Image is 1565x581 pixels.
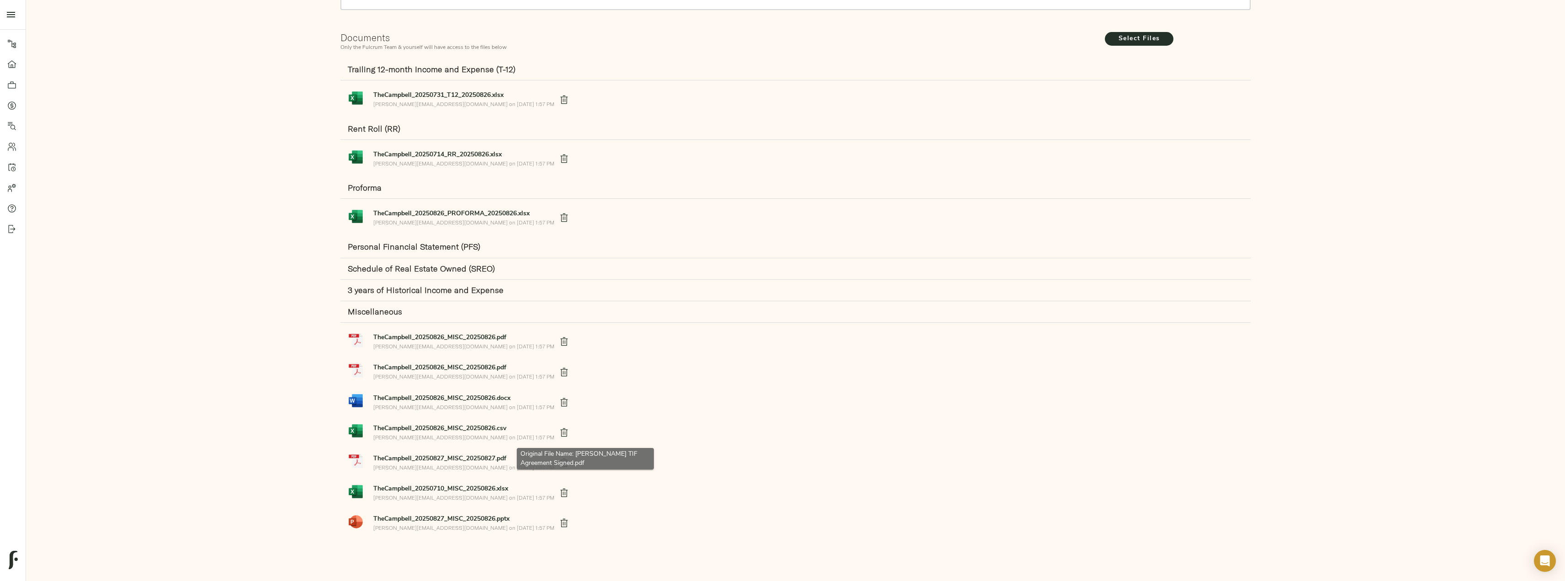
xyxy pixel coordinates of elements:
div: Personal Financial Statement (PFS) [340,236,1251,258]
a: TheCampbell_20250826_MISC_20250826.pdf[PERSON_NAME][EMAIL_ADDRESS][DOMAIN_NAME] on [DATE] 1:57 PM [340,326,576,357]
strong: Original File Name: R181694100 - Oklahoma County Assessor Real Account Detail.pdf [373,334,506,341]
div: Open Intercom Messenger [1534,550,1556,572]
strong: Proforma [348,182,382,193]
p: [PERSON_NAME][EMAIL_ADDRESS][DOMAIN_NAME] on [DATE] 1:57 PM [373,403,554,411]
a: TheCampbell_20250827_MISC_20250827.pdf[PERSON_NAME][EMAIL_ADDRESS][DOMAIN_NAME] on [DATE] 1:57 PM [340,448,576,478]
button: delete [554,452,574,473]
a: TheCampbell_20250826_MISC_20250826.pdf[PERSON_NAME][EMAIL_ADDRESS][DOMAIN_NAME] on [DATE] 1:57 PM [340,357,576,387]
button: delete [554,392,574,412]
button: delete [554,331,574,352]
a: TheCampbell_20250714_RR_20250826.xlsx[PERSON_NAME][EMAIL_ADDRESS][DOMAIN_NAME] on [DATE] 1:57 PM [340,144,576,174]
button: delete [554,208,574,228]
h2: Documents [340,32,1098,43]
strong: Schedule of Real Estate Owned (SREO) [348,263,495,274]
span: Select Files [1105,32,1173,46]
div: 3 years of Historical Income and Expense [340,280,1251,301]
div: Proforma [340,177,1251,199]
p: [PERSON_NAME][EMAIL_ADDRESS][DOMAIN_NAME] on [DATE] 1:57 PM [373,342,554,350]
p: [PERSON_NAME][EMAIL_ADDRESS][DOMAIN_NAME] on [DATE] 1:57 PM [373,494,554,501]
div: Trailing 12-month Income and Expense (T-12) [340,59,1251,80]
div: Schedule of Real Estate Owned (SREO) [340,258,1251,280]
strong: Rent Roll (RR) [348,123,400,134]
strong: Original File Name: Pricing Update Letter.docx [373,395,510,402]
a: TheCampbell_20250826_MISC_20250826.csv[PERSON_NAME][EMAIL_ADDRESS][DOMAIN_NAME] on [DATE] 1:57 PM [340,417,576,448]
button: delete [554,513,574,533]
span: Select Files [1114,33,1164,45]
a: TheCampbell_20250710_MISC_20250826.xlsx[PERSON_NAME][EMAIL_ADDRESS][DOMAIN_NAME] on [DATE] 1:57 PM [340,478,576,508]
strong: Original File Name: Campbell T12 July 2025.xlsx [373,92,504,99]
a: TheCampbell_20250827_MISC_20250826.pptx[PERSON_NAME][EMAIL_ADDRESS][DOMAIN_NAME] on [DATE] 1:57 PM [340,508,576,538]
div: Miscellaneous [340,301,1251,323]
button: delete [554,483,574,503]
a: TheCampbell_20250826_MISC_20250826.docx[PERSON_NAME][EMAIL_ADDRESS][DOMAIN_NAME] on [DATE] 1:57 PM [340,387,576,417]
p: [PERSON_NAME][EMAIL_ADDRESS][DOMAIN_NAME] on [DATE] 1:57 PM [373,373,554,380]
strong: Personal Financial Statement (PFS) [348,241,480,252]
a: TheCampbell_20250731_T12_20250826.xlsx[PERSON_NAME][EMAIL_ADDRESS][DOMAIN_NAME] on [DATE] 1:57 PM [340,84,576,114]
img: logo [9,551,18,569]
strong: Trailing 12-month Income and Expense (T-12) [348,64,515,75]
strong: TheCampbell_20250714_RR_20250826.xlsx [373,151,502,158]
strong: Original File Name: The Campbell Stabilized 5-yr Proforma.xlsx [373,210,530,217]
div: Rent Roll (RR) [340,118,1251,140]
p: Only the Fulcrum Team & yourself will have access to the files below [340,43,1098,52]
button: delete [554,148,574,169]
strong: Original File Name: 2025 - Finance Request - The Campbell.pptx [373,516,509,522]
strong: TheCampbell_20250710_MISC_20250826.xlsx [373,485,508,492]
p: [PERSON_NAME][EMAIL_ADDRESS][DOMAIN_NAME] on [DATE] 1:57 PM [373,464,554,471]
p: [PERSON_NAME][EMAIL_ADDRESS][DOMAIN_NAME] on [DATE] 1:57 PM [373,160,554,167]
button: delete [554,89,574,110]
p: [PERSON_NAME][EMAIL_ADDRESS][DOMAIN_NAME] on [DATE] 1:57 PM [373,219,554,226]
strong: Original File Name: Legacy Rents dropping off.csv [373,425,506,432]
strong: Miscellaneous [348,306,402,317]
p: [PERSON_NAME][EMAIL_ADDRESS][DOMAIN_NAME] on [DATE] 1:57 PM [373,524,554,532]
strong: 3 years of Historical Income and Expense [348,285,504,295]
button: delete [554,422,574,442]
button: delete [554,362,574,382]
strong: TheCampbell_20250827_MISC_20250827.pdf [373,455,506,462]
strong: Original File Name: R181692870 - Oklahoma County Assessor Real Account Detail.pdf [373,364,506,371]
p: [PERSON_NAME][EMAIL_ADDRESS][DOMAIN_NAME] on [DATE] 1:57 PM [373,100,554,108]
p: [PERSON_NAME][EMAIL_ADDRESS][DOMAIN_NAME] on [DATE] 1:57 PM [373,433,554,441]
a: TheCampbell_20250826_PROFORMA_20250826.xlsx[PERSON_NAME][EMAIL_ADDRESS][DOMAIN_NAME] on [DATE] 1:... [340,203,576,233]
